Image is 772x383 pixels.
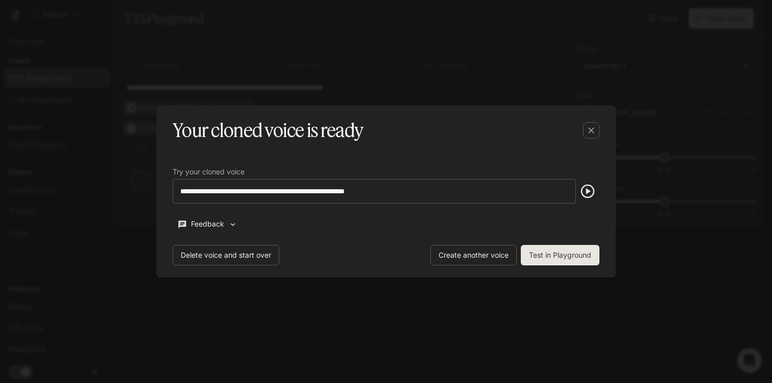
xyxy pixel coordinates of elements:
button: Create another voice [430,245,517,265]
button: Test in Playground [521,245,599,265]
h5: Your cloned voice is ready [173,118,363,143]
p: Try your cloned voice [173,168,245,175]
button: Feedback [173,216,242,233]
button: Delete voice and start over [173,245,279,265]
